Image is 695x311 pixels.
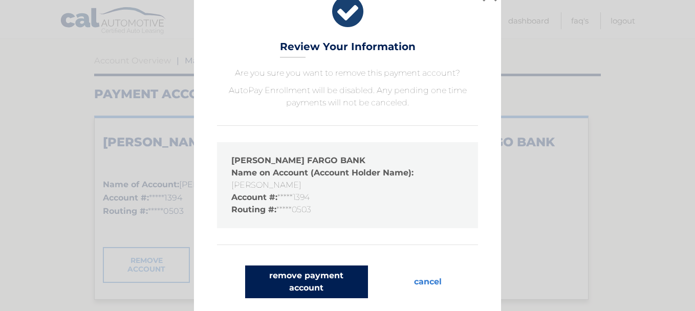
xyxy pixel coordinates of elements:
p: AutoPay Enrollment will be disabled. Any pending one time payments will not be canceled. [217,84,478,109]
button: cancel [406,265,450,298]
strong: [PERSON_NAME] FARGO BANK [231,155,365,165]
li: [PERSON_NAME] [231,167,464,191]
strong: Routing #: [231,205,276,214]
p: Are you sure you want to remove this payment account? [217,67,478,79]
h3: Review Your Information [280,40,416,58]
button: remove payment account [245,265,368,298]
strong: Name on Account (Account Holder Name): [231,168,414,177]
strong: Account #: [231,192,277,202]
